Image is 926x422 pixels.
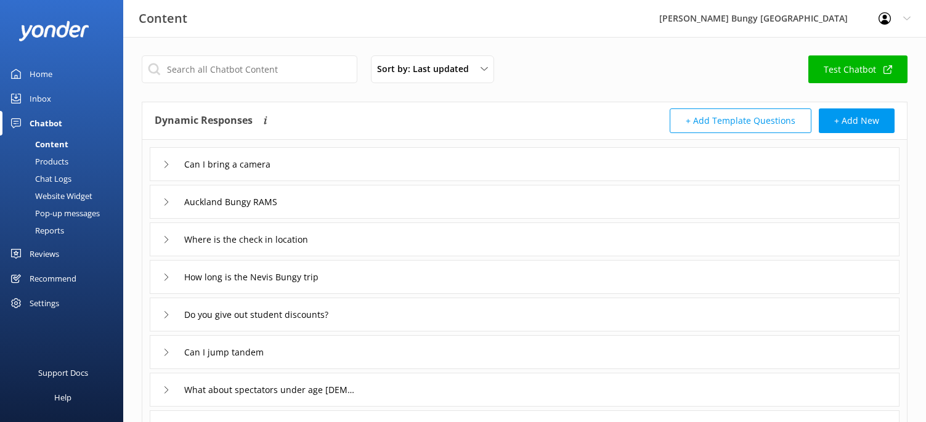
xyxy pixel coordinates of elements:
[808,55,908,83] a: Test Chatbot
[30,291,59,315] div: Settings
[30,62,52,86] div: Home
[7,187,123,205] a: Website Widget
[7,222,123,239] a: Reports
[30,111,62,136] div: Chatbot
[142,55,357,83] input: Search all Chatbot Content
[7,136,123,153] a: Content
[7,170,123,187] a: Chat Logs
[30,241,59,266] div: Reviews
[54,385,71,410] div: Help
[7,136,68,153] div: Content
[7,205,100,222] div: Pop-up messages
[30,86,51,111] div: Inbox
[155,108,253,133] h4: Dynamic Responses
[7,187,92,205] div: Website Widget
[819,108,895,133] button: + Add New
[30,266,76,291] div: Recommend
[7,222,64,239] div: Reports
[377,62,476,76] span: Sort by: Last updated
[139,9,187,28] h3: Content
[7,205,123,222] a: Pop-up messages
[670,108,811,133] button: + Add Template Questions
[7,153,123,170] a: Products
[18,21,89,41] img: yonder-white-logo.png
[7,153,68,170] div: Products
[38,360,88,385] div: Support Docs
[7,170,71,187] div: Chat Logs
